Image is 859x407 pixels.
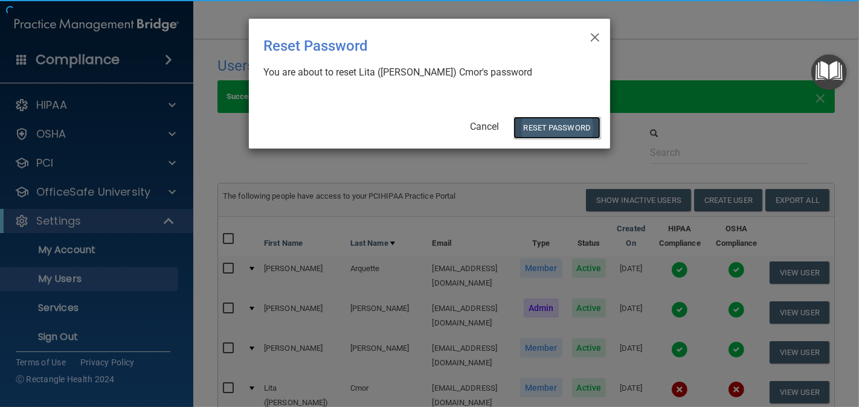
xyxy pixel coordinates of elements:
iframe: Drift Widget Chat Controller [799,324,845,370]
div: You are about to reset Lita ([PERSON_NAME]) Cmor's password [263,66,586,79]
a: Cancel [470,121,499,132]
span: × [590,24,600,48]
button: Reset Password [513,117,600,139]
div: Reset Password [263,28,546,63]
button: Open Resource Center [811,54,847,90]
